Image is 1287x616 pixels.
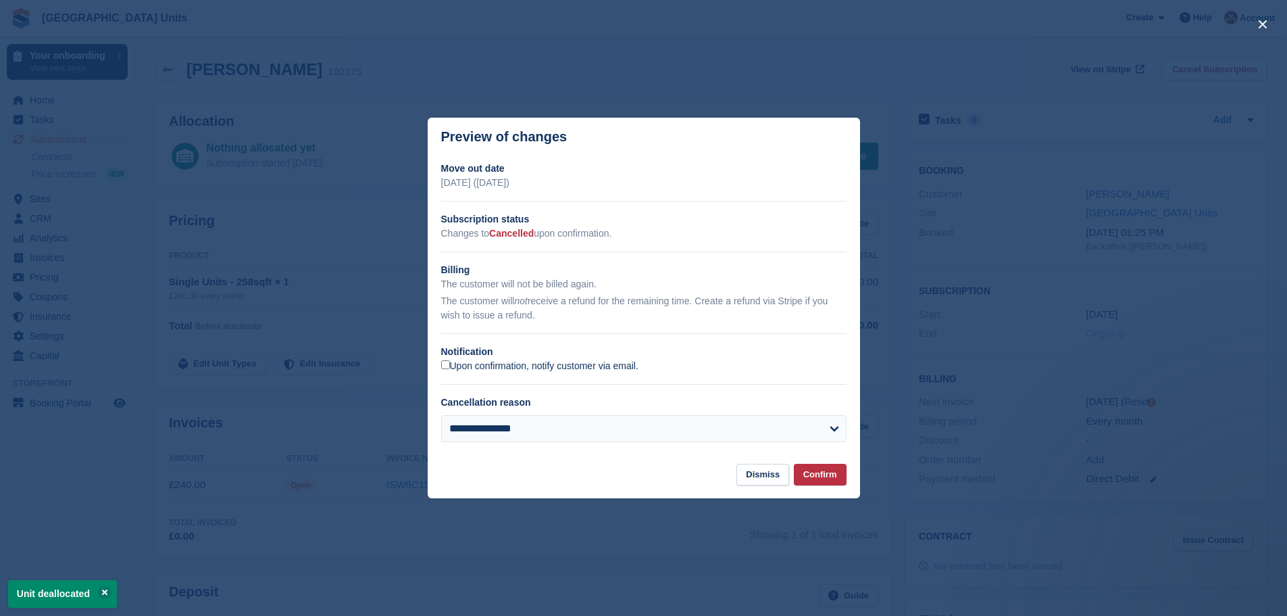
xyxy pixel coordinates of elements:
h2: Subscription status [441,212,847,227]
p: Unit deallocated [8,580,117,608]
p: Changes to upon confirmation. [441,227,847,241]
p: The customer will not be billed again. [441,277,847,291]
p: Preview of changes [441,129,567,145]
button: Dismiss [736,464,789,486]
em: not [514,295,527,306]
h2: Billing [441,263,847,277]
label: Cancellation reason [441,397,531,408]
h2: Move out date [441,162,847,176]
button: close [1252,14,1273,35]
input: Upon confirmation, notify customer via email. [441,360,450,369]
h2: Notification [441,345,847,359]
p: [DATE] ([DATE]) [441,176,847,190]
button: Confirm [794,464,847,486]
p: The customer will receive a refund for the remaining time. Create a refund via Stripe if you wish... [441,294,847,323]
label: Upon confirmation, notify customer via email. [441,360,638,373]
span: Cancelled [489,228,534,239]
